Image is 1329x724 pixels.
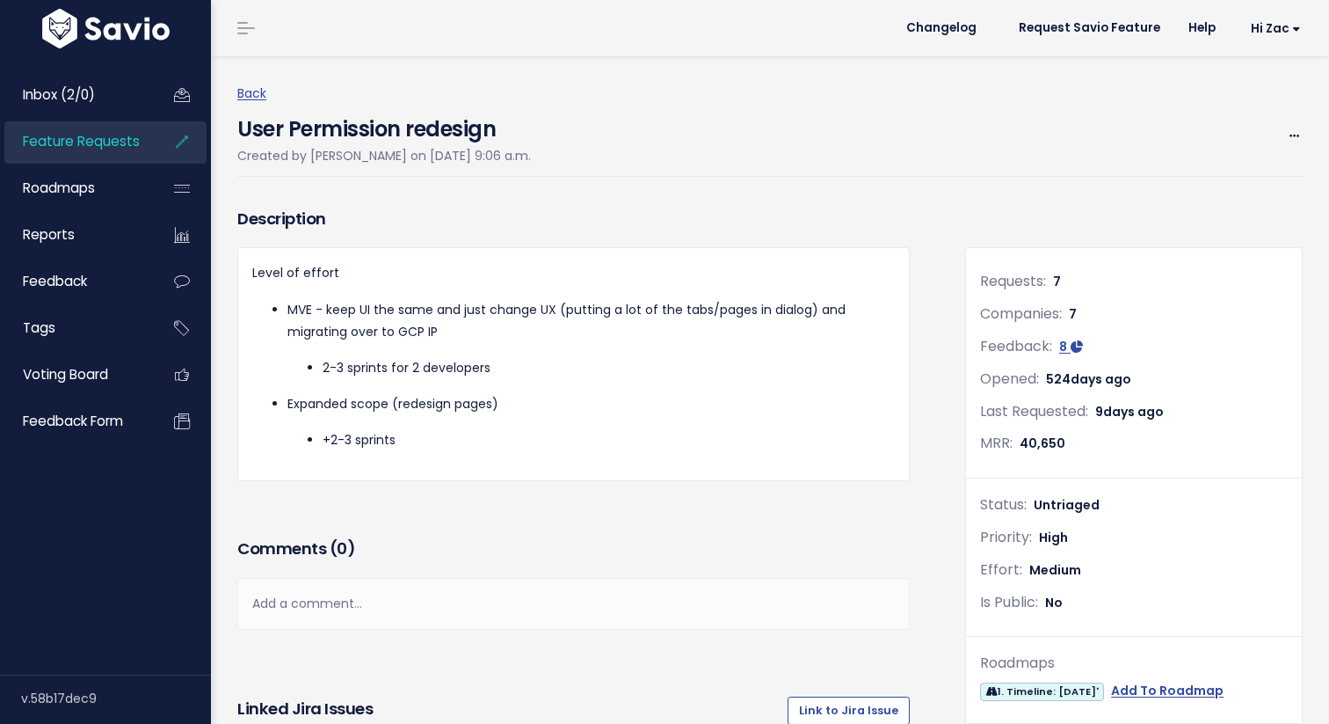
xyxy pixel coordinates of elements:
span: 7 [1069,305,1077,323]
span: Requests: [980,271,1046,291]
span: Inbox (2/0) [23,85,95,104]
span: Status: [980,494,1027,515]
span: 524 [1046,370,1131,388]
span: Tags [23,318,55,337]
span: Is Public: [980,592,1038,612]
h3: Comments ( ) [237,537,910,561]
a: Reports [4,215,146,255]
p: MVE - keep UI the same and just change UX (putting a lot of the tabs/pages in dialog) and migrati... [287,299,895,343]
span: No [1045,594,1063,611]
span: MRR: [980,433,1013,453]
span: Feedback form [23,412,123,430]
span: 40,650 [1020,435,1065,452]
span: Untriaged [1034,496,1100,514]
span: 9 [1095,403,1164,421]
span: Reports [23,225,75,244]
span: 8 [1059,338,1067,355]
div: Add a comment... [237,578,910,630]
span: Last Requested: [980,401,1088,421]
a: Feedback form [4,401,146,442]
a: Feature Requests [4,121,146,162]
a: Request Savio Feature [1005,15,1174,41]
div: Roadmaps [980,651,1288,676]
span: Hi Zac [1251,22,1301,35]
h4: User Permission redesign [237,105,531,145]
span: Feedback: [980,336,1052,356]
li: +2-3 sprints [323,429,895,451]
span: Created by [PERSON_NAME] on [DATE] 9:06 a.m. [237,147,531,165]
a: Add To Roadmap [1111,680,1224,702]
a: Help [1174,15,1230,41]
a: Tags [4,308,146,348]
a: Inbox (2/0) [4,75,146,115]
span: Effort: [980,559,1022,580]
span: Companies: [980,303,1062,324]
span: High [1039,529,1068,546]
a: Roadmaps [4,168,146,208]
a: Voting Board [4,355,146,395]
p: Expanded scope (redesign pages) [287,393,895,415]
span: 7 [1053,273,1061,290]
a: 8 [1059,338,1083,355]
a: Feedback [4,261,146,302]
span: Feature Requests [23,132,140,150]
span: Priority: [980,527,1032,547]
span: Changelog [906,22,977,34]
a: Hi Zac [1230,15,1315,42]
a: Back [237,84,266,102]
span: days ago [1071,370,1131,388]
span: days ago [1103,403,1164,421]
span: Voting Board [23,365,108,384]
p: Level of effort [252,262,895,284]
span: Feedback [23,272,87,290]
img: logo-white.9d6f32f41409.svg [38,9,174,48]
h3: Description [237,207,910,231]
span: Medium [1029,561,1081,579]
span: Opened: [980,369,1039,389]
li: 2-3 sprints for 2 developers [323,357,895,379]
a: 1. Timeline: [DATE]' [980,680,1104,702]
span: Roadmaps [23,179,95,197]
span: 1. Timeline: [DATE]' [980,683,1104,701]
div: v.58b17dec9 [21,676,211,721]
span: 0 [337,538,347,559]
